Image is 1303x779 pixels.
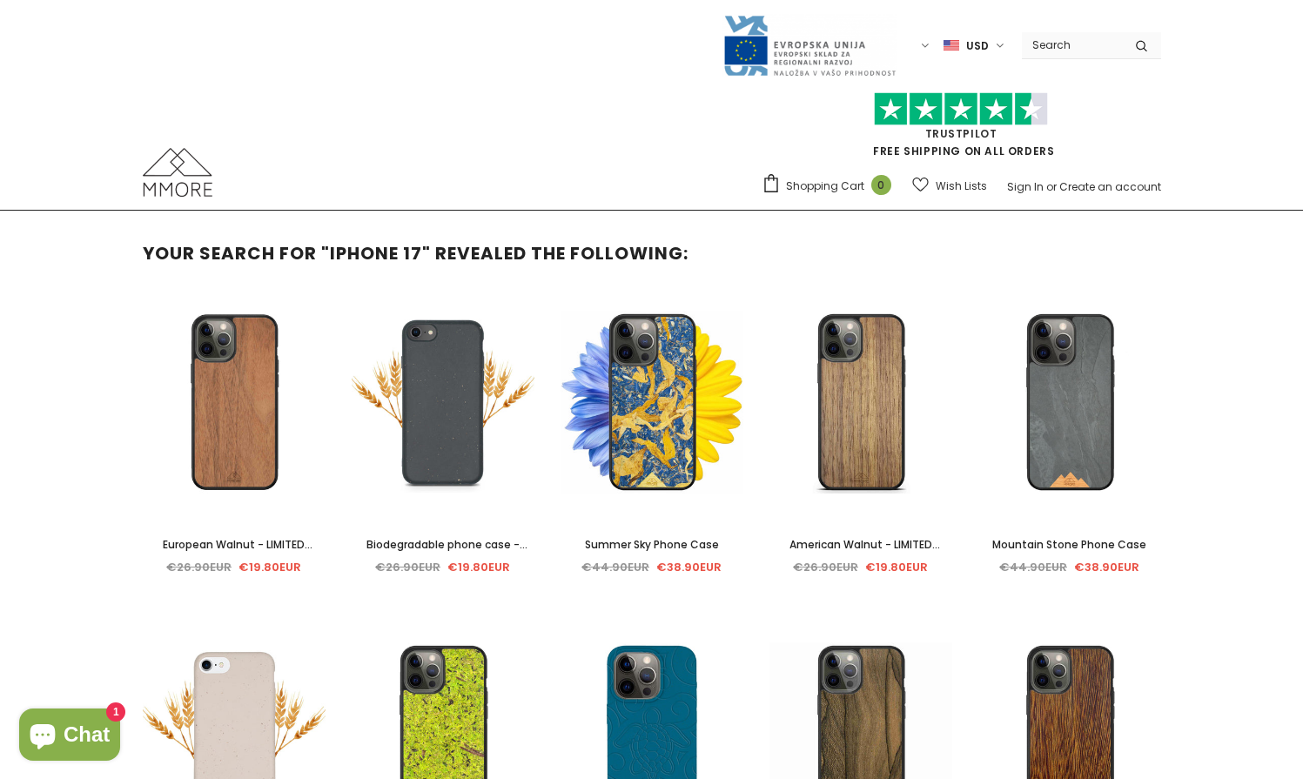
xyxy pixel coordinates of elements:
[722,14,897,77] img: Javni Razpis
[435,241,688,265] span: revealed the following:
[447,559,510,575] span: €19.80EUR
[1046,179,1057,194] span: or
[762,173,900,199] a: Shopping Cart 0
[999,559,1067,575] span: €44.90EUR
[143,241,317,265] span: Your search for
[143,148,212,197] img: MMORE Cases
[143,535,326,554] a: European Walnut - LIMITED EDITION
[1007,179,1044,194] a: Sign In
[978,535,1161,554] a: Mountain Stone Phone Case
[769,535,952,554] a: American Walnut - LIMITED EDITION
[1059,179,1161,194] a: Create an account
[992,537,1146,552] span: Mountain Stone Phone Case
[762,100,1161,158] span: FREE SHIPPING ON ALL ORDERS
[936,178,987,195] span: Wish Lists
[925,126,997,141] a: Trustpilot
[14,708,125,765] inbox-online-store-chat: Shopify online store chat
[789,537,940,571] span: American Walnut - LIMITED EDITION
[581,559,649,575] span: €44.90EUR
[321,241,431,265] strong: "iphone 17"
[1022,32,1122,57] input: Search Site
[874,92,1048,126] img: Trust Pilot Stars
[1074,559,1139,575] span: €38.90EUR
[366,537,527,571] span: Biodegradable phone case - Black
[944,38,959,53] img: USD
[163,537,312,571] span: European Walnut - LIMITED EDITION
[793,559,858,575] span: €26.90EUR
[786,178,864,195] span: Shopping Cart
[656,559,722,575] span: €38.90EUR
[585,537,719,552] span: Summer Sky Phone Case
[912,171,987,201] a: Wish Lists
[238,559,301,575] span: €19.80EUR
[561,535,743,554] a: Summer Sky Phone Case
[722,37,897,52] a: Javni Razpis
[166,559,232,575] span: €26.90EUR
[375,559,440,575] span: €26.90EUR
[871,175,891,195] span: 0
[865,559,928,575] span: €19.80EUR
[352,535,534,554] a: Biodegradable phone case - Black
[966,37,989,55] span: USD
